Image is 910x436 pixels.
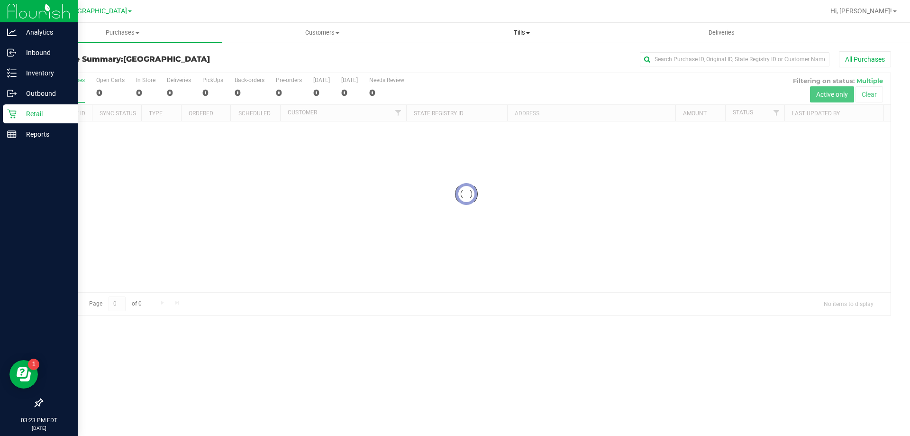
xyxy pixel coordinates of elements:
inline-svg: Inventory [7,68,17,78]
a: Deliveries [622,23,821,43]
iframe: Resource center unread badge [28,359,39,370]
input: Search Purchase ID, Original ID, State Registry ID or Customer Name... [640,52,829,66]
span: [GEOGRAPHIC_DATA] [123,55,210,64]
span: [GEOGRAPHIC_DATA] [62,7,127,15]
p: [DATE] [4,425,73,432]
iframe: Resource center [9,360,38,389]
inline-svg: Outbound [7,89,17,98]
span: Customers [223,28,421,37]
p: Reports [17,129,73,140]
inline-svg: Inbound [7,48,17,57]
p: 03:23 PM EDT [4,416,73,425]
span: Tills [422,28,621,37]
inline-svg: Reports [7,130,17,139]
p: Analytics [17,27,73,38]
a: Purchases [23,23,222,43]
a: Customers [222,23,422,43]
inline-svg: Retail [7,109,17,119]
p: Inbound [17,47,73,58]
inline-svg: Analytics [7,28,17,37]
a: Tills [422,23,621,43]
button: All Purchases [839,51,891,67]
span: Purchases [23,28,222,37]
h3: Purchase Summary: [42,55,325,64]
p: Outbound [17,88,73,99]
span: Deliveries [696,28,747,37]
span: Hi, [PERSON_NAME]! [830,7,892,15]
p: Inventory [17,67,73,79]
p: Retail [17,108,73,120]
